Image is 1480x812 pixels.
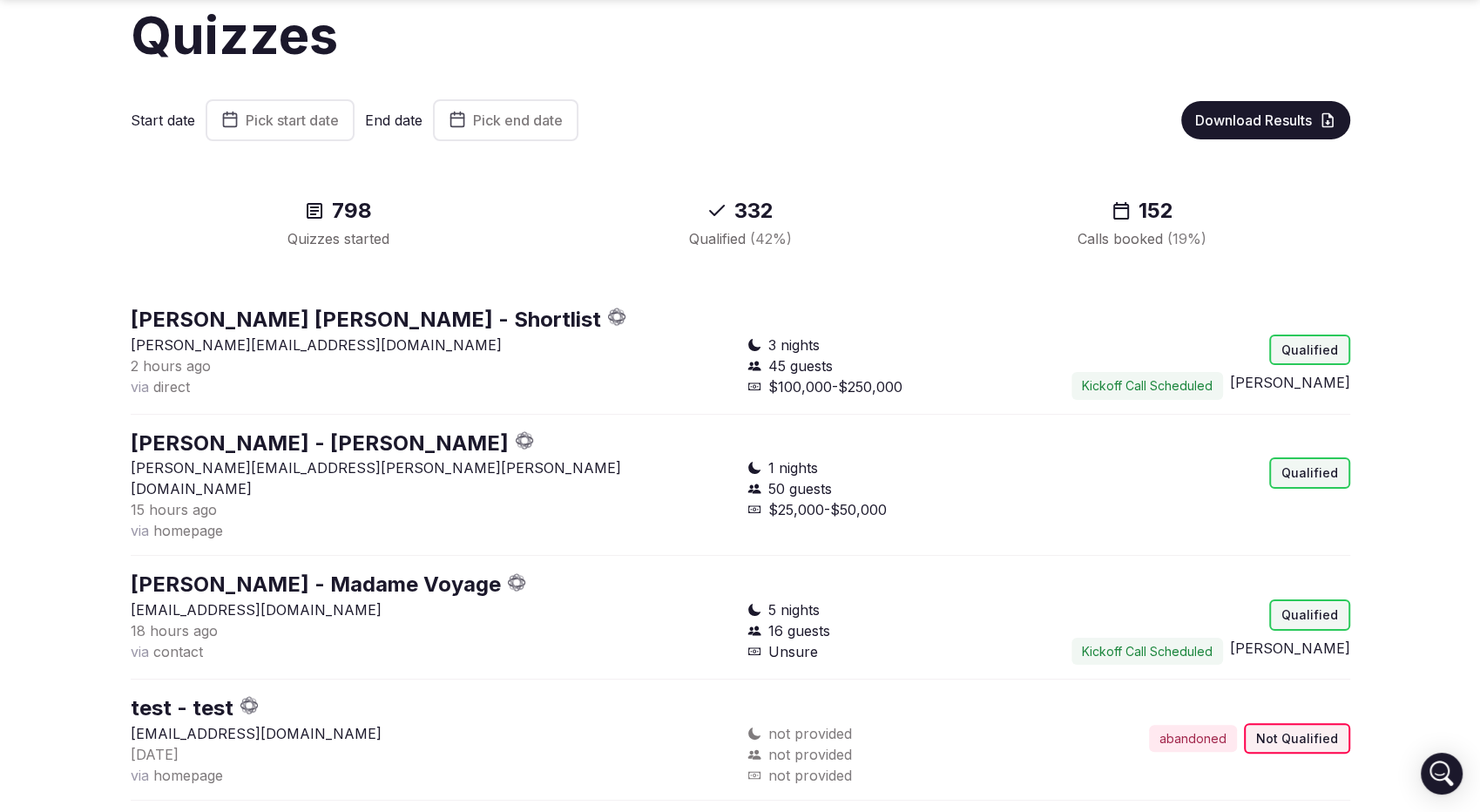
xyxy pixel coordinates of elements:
a: [PERSON_NAME] - [PERSON_NAME] [131,430,509,456]
button: [DATE] [131,744,179,765]
p: [PERSON_NAME][EMAIL_ADDRESS][DOMAIN_NAME] [131,335,733,355]
p: [EMAIL_ADDRESS][DOMAIN_NAME] [131,599,733,620]
button: test - test [131,694,233,723]
span: 3 nights [768,335,820,355]
button: [PERSON_NAME] - Madame Voyage [131,570,501,599]
div: Not Qualified [1244,723,1350,754]
span: ( 42 %) [749,230,791,247]
div: Calls booked [962,228,1321,249]
button: Download Results [1181,101,1350,139]
span: 50 guests [768,478,832,499]
div: Quizzes started [159,228,518,249]
span: 5 nights [768,599,820,620]
span: Download Results [1195,112,1312,129]
span: not provided [768,723,852,744]
button: Kickoff Call Scheduled [1071,372,1223,400]
div: Open Intercom Messenger [1421,753,1463,795]
span: via [131,378,149,396]
div: Qualified [1269,599,1350,631]
span: homepage [153,767,223,784]
button: Pick end date [433,99,578,141]
span: 18 hours ago [131,622,218,639]
span: 2 hours ago [131,357,211,375]
span: ( 19 %) [1167,230,1206,247]
button: Pick start date [206,99,355,141]
label: End date [365,111,422,130]
div: Qualified [1269,457,1350,489]
button: 2 hours ago [131,355,211,376]
label: Start date [131,111,195,130]
span: homepage [153,522,223,539]
button: [PERSON_NAME] [1230,638,1350,659]
span: 45 guests [768,355,833,376]
div: abandoned [1149,725,1237,753]
p: [PERSON_NAME][EMAIL_ADDRESS][PERSON_NAME][PERSON_NAME][DOMAIN_NAME] [131,457,733,499]
span: Pick end date [473,112,563,129]
div: $25,000-$50,000 [747,499,1042,520]
span: Pick start date [246,112,339,129]
span: not provided [768,744,852,765]
div: 152 [962,197,1321,225]
span: 16 guests [768,620,830,641]
p: [EMAIL_ADDRESS][DOMAIN_NAME] [131,723,733,744]
a: [PERSON_NAME] [PERSON_NAME] - Shortlist [131,307,601,332]
button: [PERSON_NAME] [1230,372,1350,393]
div: 332 [560,197,920,225]
span: contact [153,643,203,660]
a: [PERSON_NAME] - Madame Voyage [131,572,501,597]
div: 798 [159,197,518,225]
button: 15 hours ago [131,499,217,520]
span: via [131,767,149,784]
span: 15 hours ago [131,501,217,518]
button: 18 hours ago [131,620,218,641]
span: 1 nights [768,457,818,478]
span: via [131,522,149,539]
button: [PERSON_NAME] [PERSON_NAME] - Shortlist [131,305,601,335]
span: direct [153,378,190,396]
a: test - test [131,695,233,721]
div: Qualified [560,228,920,249]
div: not provided [747,765,1042,786]
span: [DATE] [131,746,179,763]
button: [PERSON_NAME] - [PERSON_NAME] [131,429,509,458]
div: Qualified [1269,335,1350,366]
div: Unsure [747,641,1042,662]
span: via [131,643,149,660]
button: Kickoff Call Scheduled [1071,638,1223,666]
div: $100,000-$250,000 [747,376,1042,397]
